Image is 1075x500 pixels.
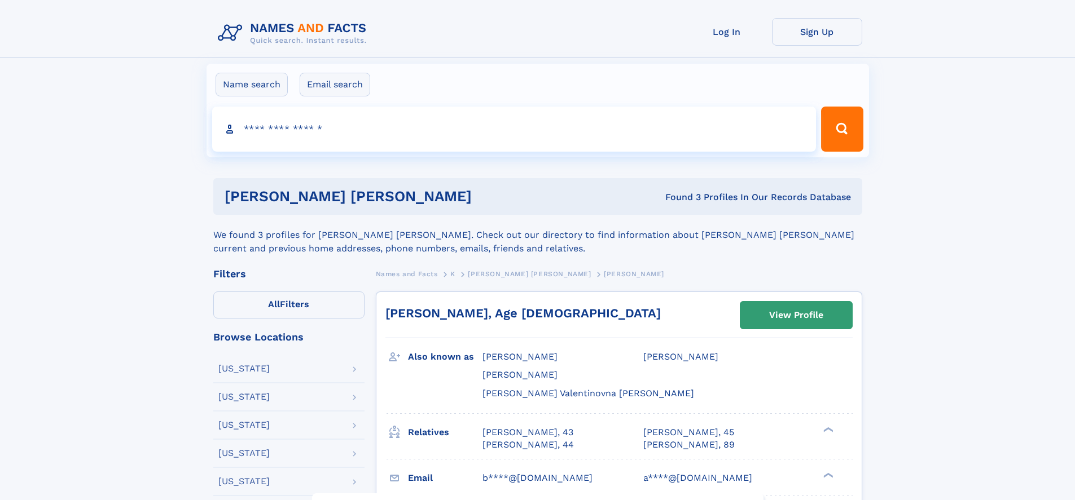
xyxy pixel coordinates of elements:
[300,73,370,96] label: Email search
[408,347,482,366] h3: Also known as
[450,270,455,278] span: K
[385,306,661,320] a: [PERSON_NAME], Age [DEMOGRAPHIC_DATA]
[643,439,735,451] a: [PERSON_NAME], 89
[213,291,365,318] label: Filters
[740,302,852,329] a: View Profile
[643,351,718,362] span: [PERSON_NAME]
[820,426,834,433] div: ❯
[769,302,823,328] div: View Profile
[468,267,591,281] a: [PERSON_NAME] [PERSON_NAME]
[213,215,862,255] div: We found 3 profiles for [PERSON_NAME] [PERSON_NAME]. Check out our directory to find information ...
[218,421,270,430] div: [US_STATE]
[408,423,482,442] h3: Relatives
[216,73,288,96] label: Name search
[568,191,851,203] div: Found 3 Profiles In Our Records Database
[682,18,772,46] a: Log In
[212,107,817,152] input: search input
[218,364,270,373] div: [US_STATE]
[218,477,270,486] div: [US_STATE]
[821,107,863,152] button: Search Button
[482,439,574,451] a: [PERSON_NAME], 44
[604,270,664,278] span: [PERSON_NAME]
[772,18,862,46] a: Sign Up
[218,449,270,458] div: [US_STATE]
[213,269,365,279] div: Filters
[376,267,438,281] a: Names and Facts
[643,426,734,439] a: [PERSON_NAME], 45
[450,267,455,281] a: K
[482,351,558,362] span: [PERSON_NAME]
[213,18,376,48] img: Logo Names and Facts
[820,471,834,479] div: ❯
[482,388,694,399] span: [PERSON_NAME] Valentinovna [PERSON_NAME]
[268,299,280,309] span: All
[482,426,573,439] a: [PERSON_NAME], 43
[225,189,569,203] h1: [PERSON_NAME] [PERSON_NAME]
[408,468,482,488] h3: Email
[468,270,591,278] span: [PERSON_NAME] [PERSON_NAME]
[482,369,558,380] span: [PERSON_NAME]
[218,392,270,401] div: [US_STATE]
[213,332,365,342] div: Browse Locations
